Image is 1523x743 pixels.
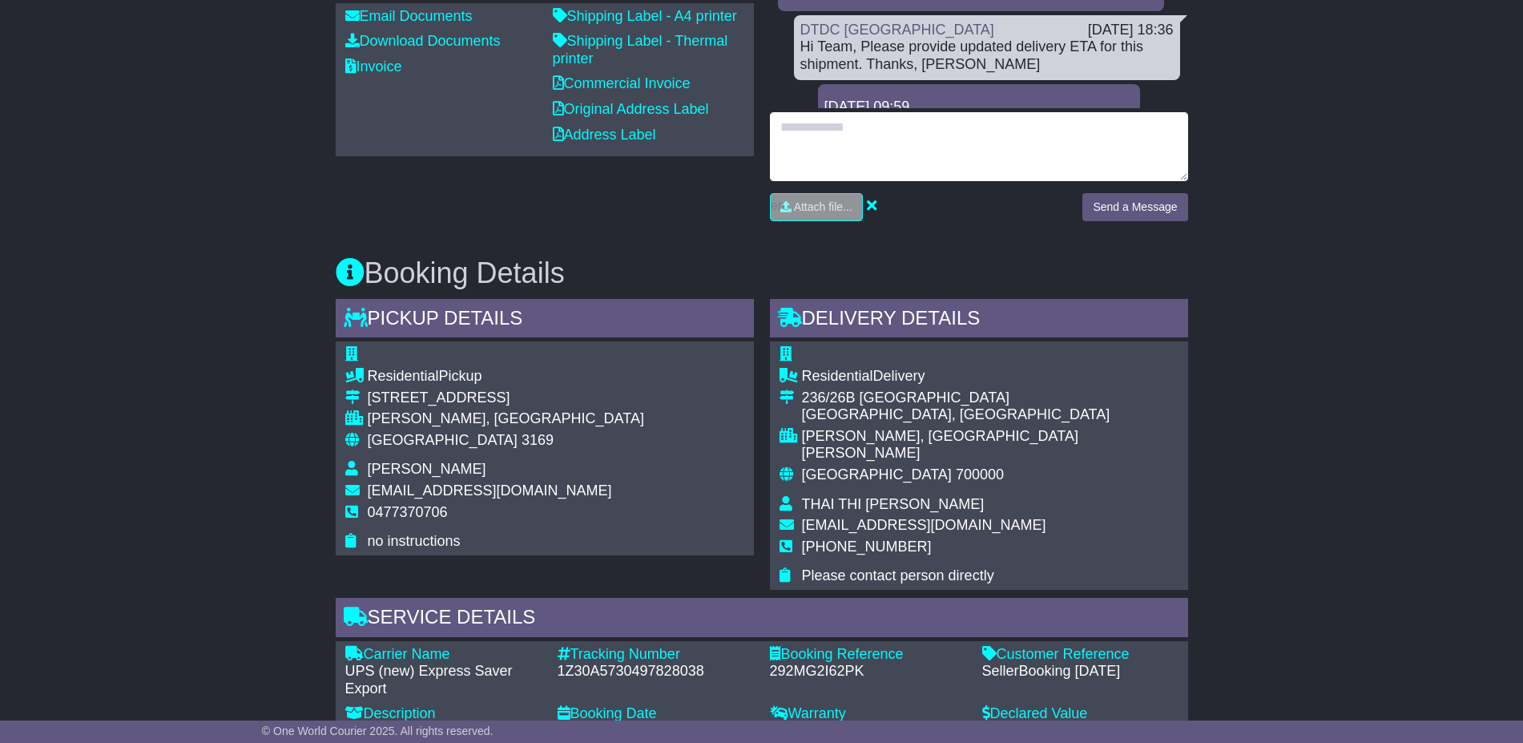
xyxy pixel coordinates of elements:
div: UPS (new) Express Saver Export [345,663,542,697]
div: [GEOGRAPHIC_DATA], [GEOGRAPHIC_DATA] [802,406,1179,424]
div: Declared Value [982,705,1179,723]
div: Delivery [802,368,1179,386]
div: 236/26B [GEOGRAPHIC_DATA] [802,390,1179,407]
a: Address Label [553,127,656,143]
a: DTDC [GEOGRAPHIC_DATA] [800,22,994,38]
button: Send a Message [1082,193,1187,221]
div: Carrier Name [345,646,542,664]
a: Shipping Label - A4 printer [553,8,737,24]
a: Shipping Label - Thermal printer [553,33,728,67]
div: Description [345,705,542,723]
div: Pickup Details [336,299,754,342]
div: [STREET_ADDRESS] [368,390,644,407]
a: Download Documents [345,33,501,49]
div: Warranty [770,705,966,723]
div: 1Z30A5730497828038 [558,663,754,680]
span: [GEOGRAPHIC_DATA] [802,466,952,483]
div: Booking Reference [770,646,966,664]
span: no instructions [368,533,461,549]
span: [EMAIL_ADDRESS][DOMAIN_NAME] [368,483,612,499]
span: 0477370706 [368,504,448,520]
span: Residential [368,368,439,384]
div: Booking Date [558,705,754,723]
div: Pickup [368,368,644,386]
div: Delivery Details [770,299,1188,342]
div: [PERSON_NAME], [GEOGRAPHIC_DATA][PERSON_NAME] [802,428,1179,462]
span: [PHONE_NUMBER] [802,539,932,555]
div: Hi Team, Please provide updated delivery ETA for this shipment. Thanks, [PERSON_NAME] [800,38,1174,73]
div: Customer Reference [982,646,1179,664]
div: 292MG2I62PK [770,663,966,680]
span: [GEOGRAPHIC_DATA] [368,432,518,448]
div: SellerBooking [DATE] [982,663,1179,680]
div: [DATE] 09:59 [824,99,1134,116]
div: Tracking Number [558,646,754,664]
span: [EMAIL_ADDRESS][DOMAIN_NAME] [802,517,1046,533]
h3: Booking Details [336,257,1188,289]
span: Please contact person directly [802,567,994,583]
a: Email Documents [345,8,473,24]
a: Invoice [345,59,402,75]
div: [DATE] 18:36 [1088,22,1174,39]
div: Service Details [336,598,1188,641]
span: 3169 [522,432,554,448]
a: Commercial Invoice [553,75,691,91]
span: [PERSON_NAME] [368,461,486,477]
a: Original Address Label [553,101,709,117]
span: THAI THI [PERSON_NAME] [802,496,985,512]
div: [PERSON_NAME], [GEOGRAPHIC_DATA] [368,410,644,428]
span: 700000 [956,466,1004,483]
span: Residential [802,368,873,384]
span: © One World Courier 2025. All rights reserved. [262,725,494,737]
